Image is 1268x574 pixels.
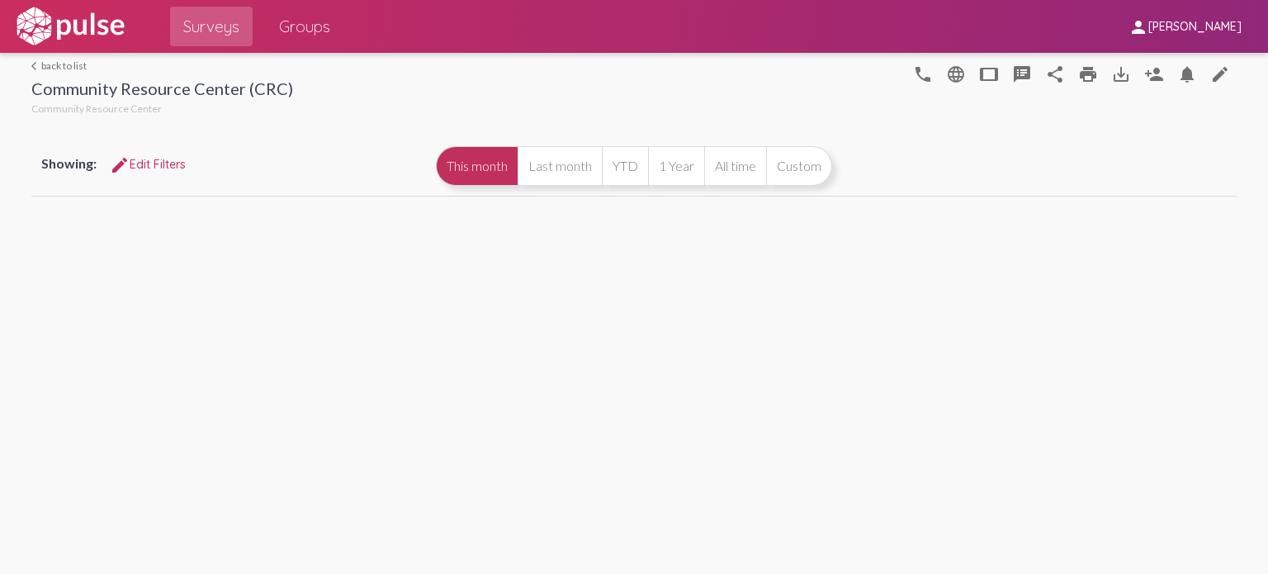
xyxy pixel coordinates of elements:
span: [PERSON_NAME] [1148,20,1242,35]
button: language [906,57,939,90]
button: Edit FiltersEdit Filters [97,149,199,179]
button: Download [1105,57,1138,90]
mat-icon: person [1128,17,1148,37]
a: print [1072,57,1105,90]
a: back to list [31,59,293,72]
span: Groups [279,12,330,41]
button: This month [436,146,518,186]
mat-icon: speaker_notes [1012,64,1032,84]
button: Person [1138,57,1171,90]
mat-icon: Share [1045,64,1065,84]
button: Custom [766,146,832,186]
mat-icon: Bell [1177,64,1197,84]
mat-icon: arrow_back_ios [31,61,41,71]
button: Last month [518,146,602,186]
button: language [939,57,972,90]
mat-icon: Edit Filters [110,155,130,175]
a: language [1204,57,1237,90]
mat-icon: language [913,64,933,84]
button: Bell [1171,57,1204,90]
img: white-logo.svg [13,6,127,47]
mat-icon: language [1210,64,1230,84]
button: YTD [602,146,648,186]
a: Surveys [170,7,253,46]
span: Showing: [41,155,97,171]
mat-icon: Person [1144,64,1164,84]
button: All time [704,146,766,186]
mat-icon: language [946,64,966,84]
mat-icon: Download [1111,64,1131,84]
div: Community Resource Center (CRC) [31,78,293,102]
mat-icon: print [1078,64,1098,84]
button: 1 Year [648,146,704,186]
mat-icon: tablet [979,64,999,84]
a: Groups [266,7,343,46]
span: Community Resource Center [31,102,162,115]
button: tablet [972,57,1005,90]
button: Share [1039,57,1072,90]
button: speaker_notes [1005,57,1039,90]
span: Surveys [183,12,239,41]
button: [PERSON_NAME] [1115,11,1255,41]
span: Edit Filters [110,157,186,172]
